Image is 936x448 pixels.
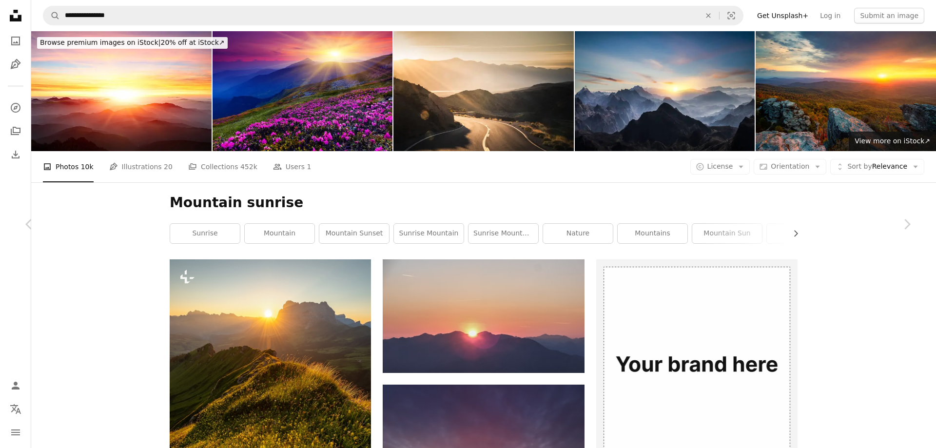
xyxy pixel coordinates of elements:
[468,224,538,243] a: sunrise mountains
[31,31,234,55] a: Browse premium images on iStock|20% off at iStock↗
[6,55,25,74] a: Illustrations
[877,177,936,271] a: Next
[787,224,798,243] button: scroll list to the right
[830,159,924,175] button: Sort byRelevance
[393,31,574,151] img: Highway at sunrise, going into Death Valley National Park
[164,161,173,172] span: 20
[383,259,584,372] img: silhouette photo of mountain during dawn
[6,121,25,141] a: Collections
[213,31,393,151] img: mountain landscape
[849,132,936,151] a: View more on iStock↗
[690,159,750,175] button: License
[847,162,907,172] span: Relevance
[6,98,25,117] a: Explore
[855,137,930,145] span: View more on iStock ↗
[751,8,814,23] a: Get Unsplash+
[707,162,733,170] span: License
[6,145,25,164] a: Download History
[240,161,257,172] span: 452k
[618,224,687,243] a: mountains
[720,6,743,25] button: Visual search
[575,31,755,151] img: Aerial view of misty mountains at sunrise
[698,6,719,25] button: Clear
[188,151,257,182] a: Collections 452k
[394,224,464,243] a: sunrise mountain
[43,6,60,25] button: Search Unsplash
[692,224,762,243] a: mountain sun
[109,151,173,182] a: Illustrations 20
[307,161,311,172] span: 1
[771,162,809,170] span: Orientation
[543,224,613,243] a: nature
[854,8,924,23] button: Submit an image
[40,39,225,46] span: 20% off at iStock ↗
[6,376,25,395] a: Log in / Sign up
[31,31,212,151] img: majestic sunrise over the mountains
[814,8,846,23] a: Log in
[754,159,826,175] button: Orientation
[40,39,160,46] span: Browse premium images on iStock |
[767,224,837,243] a: sky
[756,31,936,151] img: Linville Gorge scenic sunrise
[383,312,584,320] a: silhouette photo of mountain during dawn
[273,151,312,182] a: Users 1
[6,399,25,419] button: Language
[170,398,371,407] a: the sun is setting over a grassy hill
[319,224,389,243] a: mountain sunset
[847,162,872,170] span: Sort by
[245,224,314,243] a: mountain
[6,31,25,51] a: Photos
[6,423,25,442] button: Menu
[170,224,240,243] a: sunrise
[43,6,743,25] form: Find visuals sitewide
[170,194,798,212] h1: Mountain sunrise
